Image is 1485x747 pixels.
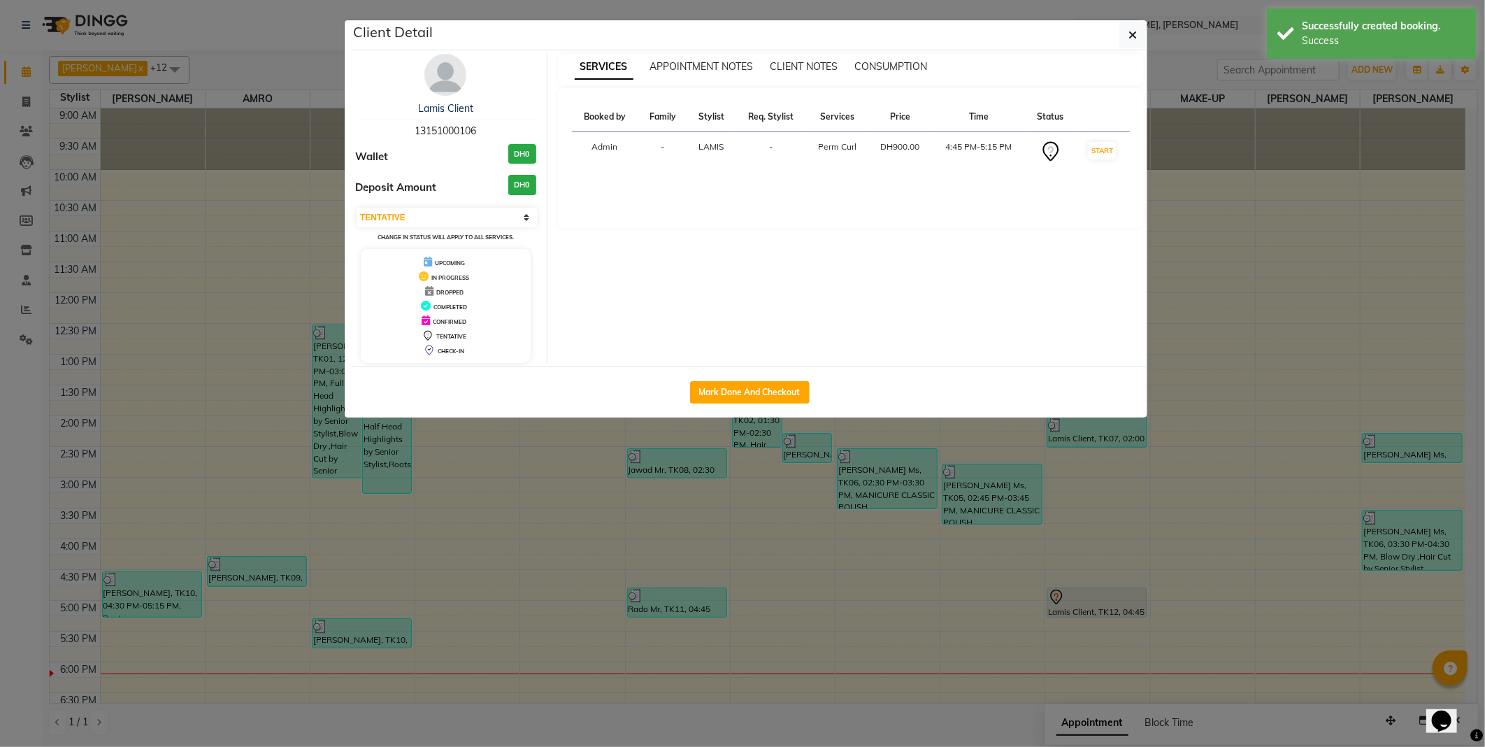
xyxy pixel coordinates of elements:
[435,259,465,266] span: UPCOMING
[1426,691,1471,733] iframe: chat widget
[355,180,436,196] span: Deposit Amount
[1026,102,1075,132] th: Status
[353,22,433,43] h5: Client Detail
[736,132,806,172] td: -
[932,132,1026,172] td: 4:45 PM-5:15 PM
[508,144,536,164] h3: DH0
[1088,142,1117,159] button: START
[431,274,469,281] span: IN PROGRESS
[424,54,466,96] img: avatar
[508,175,536,195] h3: DH0
[415,124,476,137] span: 13151000106
[438,348,464,355] span: CHECK-IN
[355,149,388,165] span: Wallet
[638,132,687,172] td: -
[433,318,466,325] span: CONFIRMED
[650,60,754,73] span: APPOINTMENT NOTES
[690,381,810,404] button: Mark Done And Checkout
[436,333,466,340] span: TENTATIVE
[1302,34,1466,48] div: Success
[815,141,860,153] div: Perm Curl
[433,304,467,311] span: COMPLETED
[572,132,638,172] td: Admin
[418,102,473,115] a: Lamis Client
[855,60,928,73] span: CONSUMPTION
[378,234,514,241] small: Change in status will apply to all services.
[806,102,868,132] th: Services
[698,141,724,152] span: LAMIS
[877,141,924,153] div: DH900.00
[932,102,1026,132] th: Time
[687,102,736,132] th: Stylist
[572,102,638,132] th: Booked by
[736,102,806,132] th: Req. Stylist
[638,102,687,132] th: Family
[868,102,932,132] th: Price
[436,289,464,296] span: DROPPED
[770,60,838,73] span: CLIENT NOTES
[575,55,633,80] span: SERVICES
[1302,19,1466,34] div: Successfully created booking.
